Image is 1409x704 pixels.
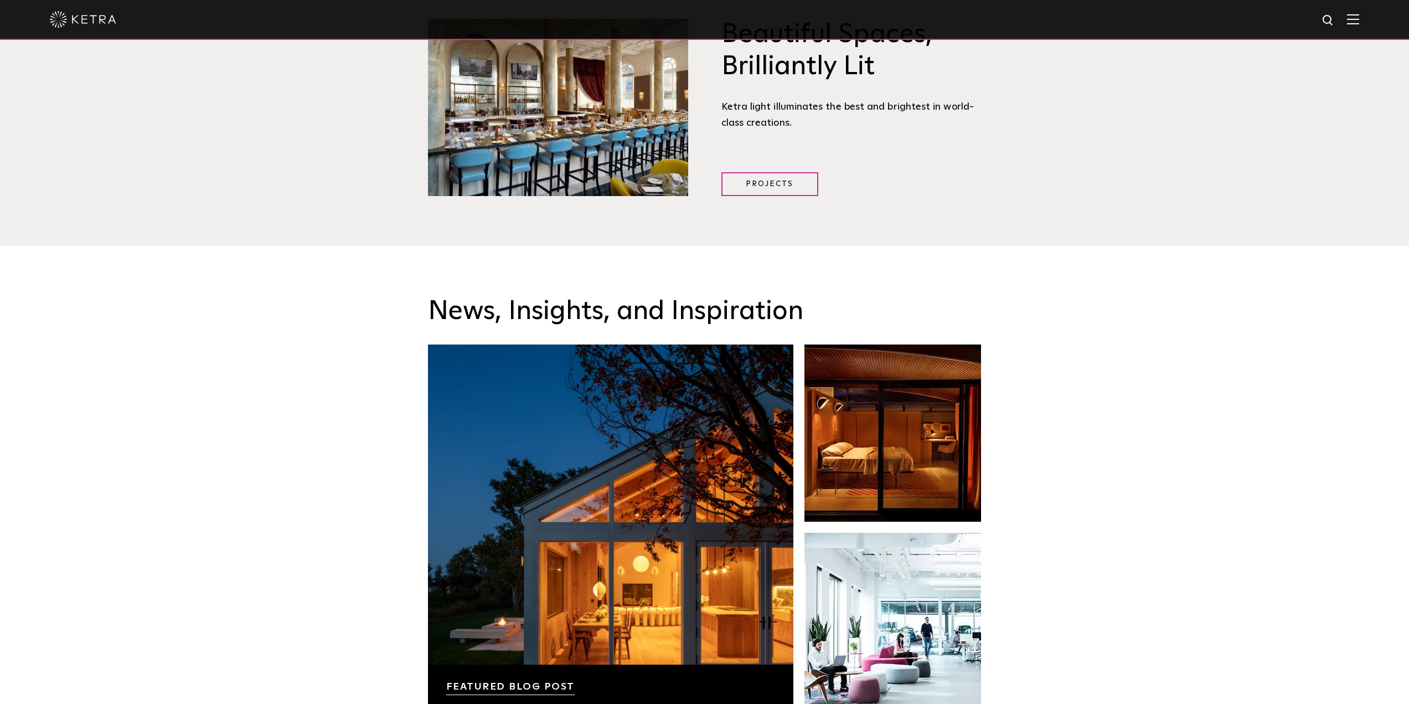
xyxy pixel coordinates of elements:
img: Brilliantly Lit@2x [428,19,688,196]
a: Projects [721,172,818,196]
h3: Beautiful Spaces, Brilliantly Lit [721,19,982,83]
img: search icon [1322,14,1335,28]
h3: News, Insights, and Inspiration [428,296,982,328]
img: Hamburger%20Nav.svg [1347,14,1359,24]
div: Ketra light illuminates the best and brightest in world-class creations. [721,99,982,131]
img: ketra-logo-2019-white [50,11,116,28]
